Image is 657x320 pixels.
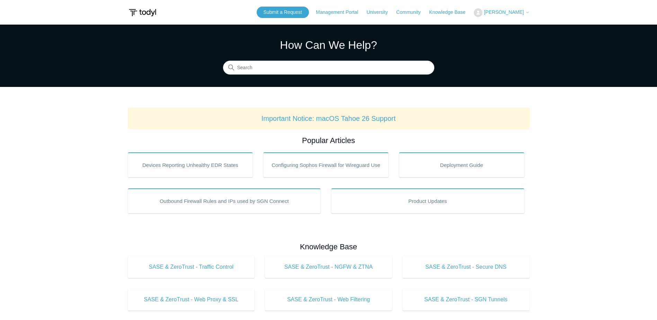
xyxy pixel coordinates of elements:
h2: Popular Articles [128,135,530,146]
a: SASE & ZeroTrust - Secure DNS [402,256,530,278]
span: SASE & ZeroTrust - Secure DNS [413,263,519,271]
span: [PERSON_NAME] [484,9,524,15]
img: Todyl Support Center Help Center home page [128,6,157,19]
a: SASE & ZeroTrust - Web Filtering [265,288,392,311]
a: Devices Reporting Unhealthy EDR States [128,152,253,177]
a: Product Updates [331,188,524,213]
a: Management Portal [316,9,365,16]
button: [PERSON_NAME] [474,8,529,17]
h1: How Can We Help? [223,37,434,53]
span: SASE & ZeroTrust - NGFW & ZTNA [275,263,382,271]
a: SASE & ZeroTrust - NGFW & ZTNA [265,256,392,278]
h2: Knowledge Base [128,241,530,252]
span: SASE & ZeroTrust - Traffic Control [138,263,245,271]
a: Important Notice: macOS Tahoe 26 Support [261,115,396,122]
a: Outbound Firewall Rules and IPs used by SGN Connect [128,188,321,213]
a: Deployment Guide [399,152,524,177]
span: SASE & ZeroTrust - SGN Tunnels [413,295,519,304]
a: SASE & ZeroTrust - SGN Tunnels [402,288,530,311]
span: SASE & ZeroTrust - Web Proxy & SSL [138,295,245,304]
a: SASE & ZeroTrust - Traffic Control [128,256,255,278]
a: Knowledge Base [429,9,472,16]
a: Community [396,9,428,16]
a: Submit a Request [257,7,309,18]
a: Configuring Sophos Firewall for Wireguard Use [263,152,389,177]
input: Search [223,61,434,75]
a: University [366,9,394,16]
a: SASE & ZeroTrust - Web Proxy & SSL [128,288,255,311]
span: SASE & ZeroTrust - Web Filtering [275,295,382,304]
